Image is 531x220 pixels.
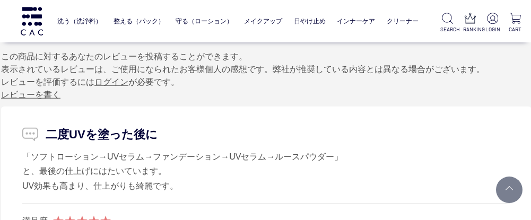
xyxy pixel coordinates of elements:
a: 日やけ止め [294,10,326,32]
p: CART [508,25,523,33]
a: ログイン [94,77,128,86]
a: レビューを書く [1,90,60,99]
a: 整える（パック） [114,10,164,32]
a: 守る（ローション） [176,10,233,32]
p: RANKING [463,25,477,33]
a: LOGIN [485,13,500,33]
a: SEARCH [440,13,455,33]
a: CART [508,13,523,33]
p: SEARCH [440,25,455,33]
p: LOGIN [485,25,500,33]
a: クリーナー [387,10,419,32]
img: logo [19,7,45,36]
a: 洗う（洗浄料） [57,10,102,32]
a: インナーケア [337,10,375,32]
div: 「ソフトローション→UVセラム→ファンデーション→UVセラム→ルースパウダー」 と、最後の仕上げにはたいています。 UV効果も高まり、仕上がりも綺麗です。 [22,149,510,193]
a: メイクアップ [244,10,282,32]
p: 二度UVを塗った後に [22,126,510,143]
a: RANKING [463,13,477,33]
